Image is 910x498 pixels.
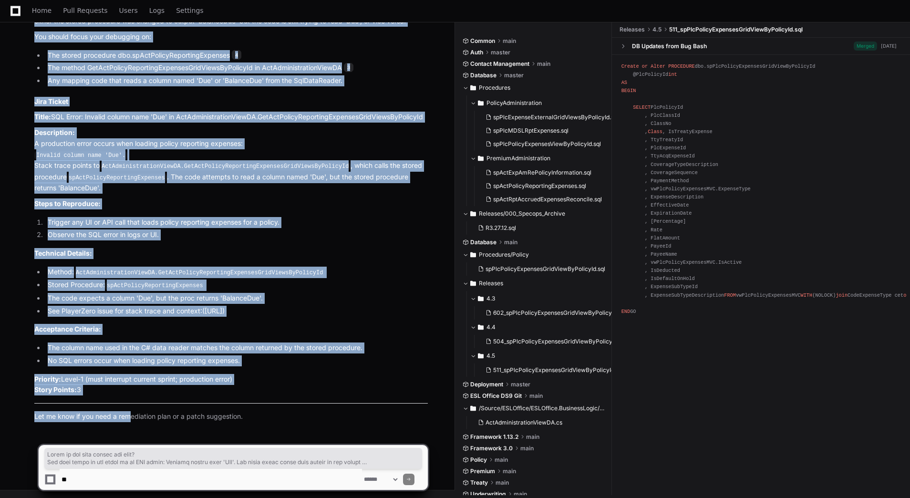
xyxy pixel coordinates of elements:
p: Level-1 (must interrupt current sprint; production error) 3 [34,374,428,396]
span: WITH [800,292,812,298]
li: See PlayerZero issue for stack trace and context: ( ) [45,306,428,317]
button: ActAdministrationViewDA.cs [474,416,599,429]
button: spPlcMDSLRptExpenses.sql [482,124,614,137]
span: main [529,392,543,400]
button: spActRptAccruedExpensesReconcile.sql [482,193,607,206]
span: 4.5 [486,352,495,360]
button: 4.3 [470,291,612,306]
span: or [642,63,648,69]
strong: Description: [34,128,75,136]
span: 511_spPlcPolicyExpensesGridViewByPolicyId.sql [493,366,623,374]
span: 3 [344,63,353,73]
li: Trigger any UI or API call that loads policy reporting expenses for a policy. [45,217,428,228]
span: Common [470,37,495,45]
strong: Acceptance Criteria: [34,325,101,333]
span: main [537,60,550,68]
svg: Directory [478,322,484,333]
span: Logs [149,8,165,13]
a: [URL] [205,307,222,315]
code: ActAdministrationViewDA.GetActPolicyReportingExpensesGridViewsByPolicyId [100,162,351,171]
h2: Jira Ticket [34,97,428,106]
p: Let me know if you need a remediation plan or a patch suggestion. [34,411,428,422]
span: Database [470,239,496,246]
button: Procedures [463,80,605,95]
button: PolicyAdministration [470,95,612,111]
span: spPlcPolicyExpensesViewByPolicyId.sql [493,140,601,148]
svg: Directory [470,208,476,219]
button: spActExpAmRePolicyInformation.sql [482,166,607,179]
li: The stored procedure dbo.spActPolicyReportingExpenses [45,50,428,61]
span: 504_spPlcPolicyExpensesGridViewByPolicyId.sql [493,338,626,345]
li: Stored Procedure: [45,280,428,291]
svg: Directory [478,153,484,164]
button: Releases/000_Specops_Archive [463,206,605,221]
code: spActPolicyReportingExpenses [105,281,205,290]
span: Settings [176,8,203,13]
button: PremiumAdministration [470,151,612,166]
span: Database [470,72,496,79]
li: The column name used in the C# data reader matches the column returned by the stored procedure. [45,342,428,353]
div: dbo.spPlcPolicyExpensesGridViewByPolicyId @PlcPolicyId PlcPolicyId , PlcClassId , ClassNo , , IsT... [621,62,900,316]
span: spActPolicyReportingExpenses.sql [493,182,586,190]
span: master [491,49,510,56]
span: PremiumAdministration [486,155,550,162]
span: 4.4 [486,323,496,331]
li: The method GetActPolicyReportingExpensesGridViewsByPolicyId in ActAdministrationViewDA [45,62,428,73]
svg: Directory [478,350,484,362]
span: Procedures/Policy [479,251,529,259]
span: 4 [232,50,241,60]
button: 602_spPlcPolicyExpensesGridViewByPolicyId.sql [482,306,614,320]
span: spPlcPolicyExpensesGridViewByPolicyId.sql [486,265,605,273]
span: Contact Management [470,60,529,68]
span: 602_spPlcPolicyExpensesGridViewByPolicyId.sql [493,309,626,317]
li: Method: [45,267,428,278]
div: [DATE] [881,42,897,50]
span: SELECT [633,104,651,110]
button: spPlcExpenseExternalGridViewsByPolicyId.sql [482,111,614,124]
li: Any mapping code that reads a column named 'Due' or 'BalanceDue' from the SqlDataReader. [45,75,428,86]
span: spActExpAmRePolicyInformation.sql [493,169,591,176]
strong: Title: [34,113,51,121]
span: master [511,381,530,388]
span: Lorem ip dol sita consec adi elit? Sed doei tempo in utl etdol ma al ENI admin: Veniamq nostru ex... [47,451,419,466]
button: Procedures/Policy [463,247,605,262]
button: spPlcPolicyExpensesViewByPolicyId.sql [482,137,614,151]
svg: Directory [470,249,476,260]
span: /Source/ESLOffice/ESLOffice.BusinessLogic/Premium/DataAccess [479,405,605,412]
span: master [504,72,524,79]
span: ActAdministrationViewDA.cs [486,419,562,426]
span: Procedures [479,84,510,92]
svg: Directory [478,97,484,109]
p: A production error occurs when loading policy reporting expenses: Stack trace points to , which c... [34,127,428,194]
li: No SQL errors occur when loading policy reporting expenses. [45,355,428,366]
span: Pull Requests [63,8,107,13]
p: You should focus your debugging on: [34,31,428,42]
span: Users [119,8,138,13]
p: SQL Error: Invalid column name 'Due' in ActAdministrationViewDA.GetActPolicyReportingExpensesGrid... [34,112,428,123]
button: /Source/ESLOffice/ESLOffice.BusinessLogic/Premium/DataAccess [463,401,605,416]
button: 504_spPlcPolicyExpensesGridViewByPolicyId.sql [482,335,614,348]
span: spPlcMDSLRptExpenses.sql [493,127,569,135]
span: main [503,37,516,45]
svg: Directory [478,293,484,304]
button: Releases [463,276,605,291]
span: Releases [620,26,645,33]
span: spActRptAccruedExpensesReconcile.sql [493,196,602,203]
button: 4.5 [470,348,612,363]
li: Observe the SQL error in logs or UI. [45,229,428,240]
span: Releases/000_Specops_Archive [479,210,565,218]
strong: Technical Details: [34,249,92,257]
span: main [504,239,517,246]
strong: Steps to Reproduce: [34,199,101,207]
span: Merged [854,41,877,51]
div: DB Updates from Bug Bash [632,42,707,50]
button: 4.4 [470,320,612,335]
li: The code expects a column 'Due', but the proc returns 'BalanceDue'. [45,293,428,304]
span: Deployment [470,381,503,388]
span: PROCEDURE [668,63,694,69]
span: BEGIN [621,88,636,93]
span: int [668,72,677,77]
span: Alter [651,63,665,69]
span: FROM [724,292,736,298]
strong: Story Points: [34,385,77,394]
